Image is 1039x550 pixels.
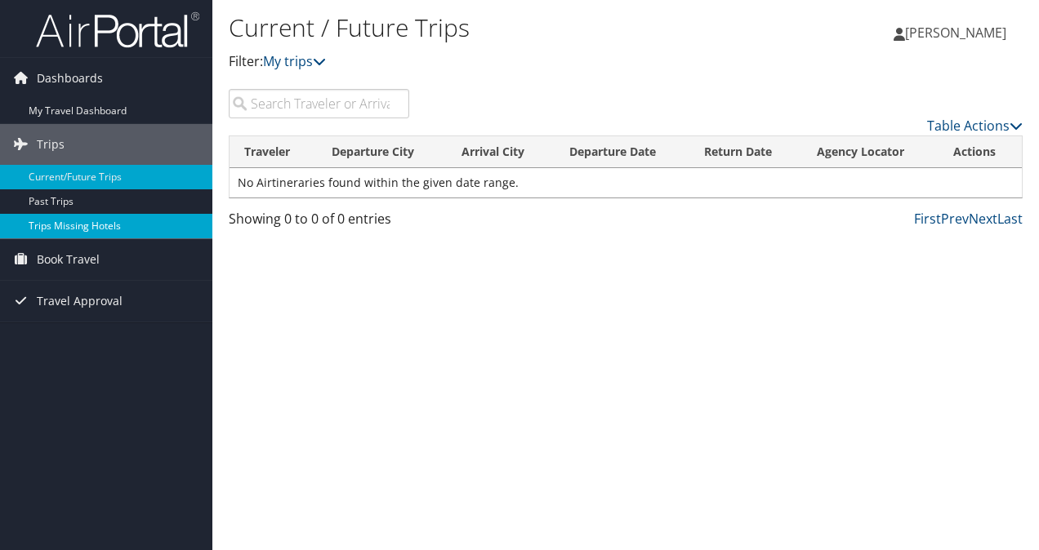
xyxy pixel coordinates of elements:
a: Table Actions [927,117,1023,135]
th: Arrival City: activate to sort column ascending [447,136,554,168]
a: Next [969,210,997,228]
th: Departure City: activate to sort column ascending [317,136,447,168]
span: Dashboards [37,58,103,99]
a: [PERSON_NAME] [894,8,1023,57]
th: Agency Locator: activate to sort column ascending [802,136,938,168]
input: Search Traveler or Arrival City [229,89,409,118]
span: Book Travel [37,239,100,280]
p: Filter: [229,51,758,73]
a: Last [997,210,1023,228]
a: First [914,210,941,228]
a: My trips [263,52,326,70]
a: Prev [941,210,969,228]
img: airportal-logo.png [36,11,199,49]
th: Traveler: activate to sort column ascending [230,136,317,168]
div: Showing 0 to 0 of 0 entries [229,209,409,237]
td: No Airtineraries found within the given date range. [230,168,1022,197]
span: Travel Approval [37,281,123,322]
span: [PERSON_NAME] [905,24,1006,42]
th: Departure Date: activate to sort column descending [555,136,689,168]
span: Trips [37,124,65,165]
th: Actions [939,136,1022,168]
h1: Current / Future Trips [229,11,758,45]
th: Return Date: activate to sort column ascending [689,136,802,168]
